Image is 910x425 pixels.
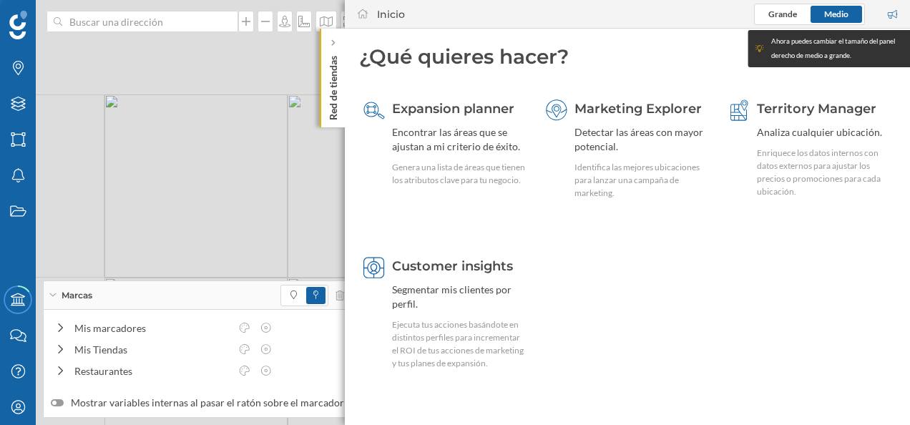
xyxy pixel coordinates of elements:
[359,43,896,70] div: ¿Qué quieres hacer?
[74,321,230,336] div: Mis marcadores
[392,101,514,117] span: Expansion planner
[326,50,341,120] p: Red de tiendas
[392,283,527,311] div: Segmentar mis clientes por perfil.
[363,257,385,278] img: customer-intelligence.svg
[74,363,230,378] div: Restaurantes
[392,125,527,154] div: Encontrar las áreas que se ajustan a mi criterio de éxito.
[824,9,848,19] span: Medio
[757,125,891,140] div: Analiza cualquier ubicación.
[9,11,27,39] img: Geoblink Logo
[728,99,750,121] img: territory-manager.svg
[392,258,513,274] span: Customer insights
[74,342,230,357] div: Mis Tiendas
[768,9,797,19] span: Grande
[574,101,702,117] span: Marketing Explorer
[363,99,385,121] img: search-areas.svg
[392,161,527,187] div: Genera una lista de áreas que tienen los atributos clave para tu negocio.
[574,161,709,200] div: Identifica las mejores ubicaciones para lanzar una campaña de marketing.
[757,147,891,198] div: Enriquece los datos internos con datos externos para ajustar los precios o promociones para cada ...
[757,101,876,117] span: Territory Manager
[392,318,527,370] div: Ejecuta tus acciones basándote en distintos perfiles para incrementar el ROI de tus acciones de m...
[574,125,709,154] div: Detectar las áreas con mayor potencial.
[62,289,92,302] span: Marcas
[546,99,567,121] img: explorer.svg
[377,7,405,21] div: Inicio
